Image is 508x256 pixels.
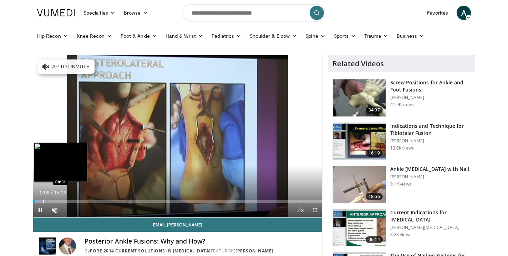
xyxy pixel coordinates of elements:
[333,123,386,160] img: d06e34d7-2aee-48bc-9eb9-9d6afd40d332.150x105_q85_crop-smart_upscale.jpg
[245,29,301,43] a: Shoulder & Elbow
[33,200,322,203] div: Progress Bar
[457,6,471,20] a: A
[90,248,211,254] a: FORE 2014 Current Solutions in [MEDICAL_DATA]
[207,29,245,43] a: Pediatrics
[37,9,75,16] img: VuMedi Logo
[301,29,329,43] a: Spine
[40,190,49,195] span: 0:06
[390,232,411,237] p: 8.2K views
[390,166,469,173] h3: Ankle [MEDICAL_DATA] with Nail
[423,6,452,20] a: Favorites
[85,237,316,245] h4: Posterior Ankle Fusions: Why and How?
[332,122,471,160] a: 16:19 Indications and Technique for Tibiotalar Fusion [PERSON_NAME] 13.6K views
[366,150,383,157] span: 16:19
[54,190,66,195] span: 15:13
[72,29,116,43] a: Knee Recon
[333,79,386,116] img: 67572_0000_3.png.150x105_q85_crop-smart_upscale.jpg
[333,166,386,203] img: 66dbdZ4l16WiJhSn4xMDoxOjBrO-I4W8.150x105_q85_crop-smart_upscale.jpg
[33,55,322,218] video-js: Video Player
[51,190,52,195] span: /
[79,6,120,20] a: Specialties
[330,29,360,43] a: Sports
[235,248,273,254] a: [PERSON_NAME]
[33,203,47,217] button: Pause
[37,59,95,74] button: Tap to unmute
[390,95,471,100] p: [PERSON_NAME]
[33,218,322,232] a: Email [PERSON_NAME]
[333,209,386,246] img: 08e4fd68-ad3e-4a26-8c77-94a65c417943.150x105_q85_crop-smart_upscale.jpg
[34,143,87,182] img: image.jpeg
[390,138,471,144] p: [PERSON_NAME]
[294,203,308,217] button: Playback Rate
[390,102,414,108] p: 41.9K views
[390,174,469,180] p: [PERSON_NAME]
[332,79,471,117] a: 34:07 Screw Positions for Ankle and Foot Fusions [PERSON_NAME] 41.9K views
[392,29,429,43] a: Business
[332,166,471,203] a: 18:56 Ankle [MEDICAL_DATA] with Nail [PERSON_NAME] 9.1K views
[366,106,383,114] span: 34:07
[116,29,162,43] a: Foot & Ankle
[390,79,471,93] h3: Screw Positions for Ankle and Foot Fusions
[360,29,392,43] a: Trauma
[366,193,383,200] span: 18:56
[366,236,383,243] span: 06:14
[183,4,325,21] input: Search topics, interventions
[390,181,411,187] p: 9.1K views
[120,6,152,20] a: Browse
[308,203,322,217] button: Fullscreen
[59,237,76,255] img: Avatar
[390,209,471,223] h3: Current Indications for [MEDICAL_DATA]
[47,203,62,217] button: Unmute
[161,29,207,43] a: Hand & Wrist
[332,209,471,247] a: 06:14 Current Indications for [MEDICAL_DATA] [PERSON_NAME][MEDICAL_DATA] 8.2K views
[390,145,414,151] p: 13.6K views
[332,59,384,68] h4: Related Videos
[390,122,471,137] h3: Indications and Technique for Tibiotalar Fusion
[390,225,471,230] p: [PERSON_NAME][MEDICAL_DATA]
[39,237,56,255] img: FORE 2014 Current Solutions in Foot and Ankle Surgery
[33,29,72,43] a: Hip Recon
[85,248,316,254] div: By FEATURING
